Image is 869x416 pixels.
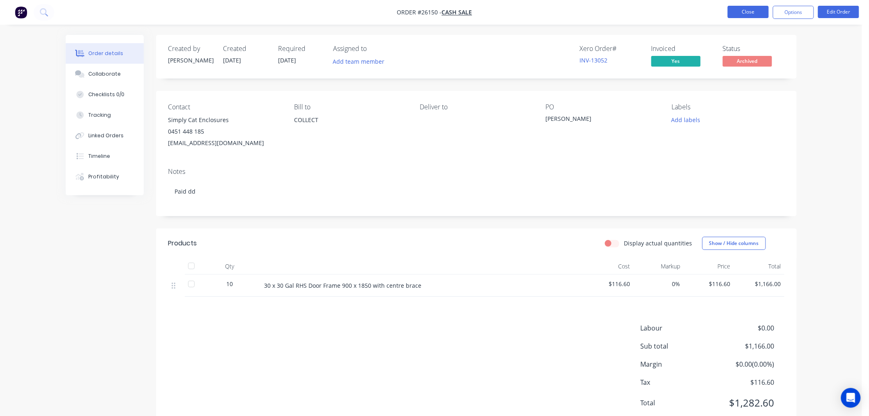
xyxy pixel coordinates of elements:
[580,56,608,64] a: INV-13052
[66,43,144,64] button: Order details
[168,137,281,149] div: [EMAIL_ADDRESS][DOMAIN_NAME]
[66,166,144,187] button: Profitability
[223,45,269,53] div: Created
[442,9,472,16] a: CASH SALE
[633,258,684,275] div: Markup
[294,103,407,111] div: Bill to
[278,56,297,64] span: [DATE]
[88,91,124,98] div: Checklists 0/0
[88,111,111,119] div: Tracking
[687,280,731,288] span: $116.60
[66,64,144,84] button: Collaborate
[227,280,233,288] span: 10
[583,258,634,275] div: Cost
[702,237,766,250] button: Show / Hide columns
[667,114,705,125] button: Add labels
[88,50,123,57] div: Order details
[278,45,324,53] div: Required
[168,238,197,248] div: Products
[294,114,407,126] div: COLLECT
[168,103,281,111] div: Contact
[546,103,658,111] div: PO
[264,282,422,289] span: 30 x 30 Gal RHS Door Frame 900 x 1850 with centre brace
[397,9,442,16] span: Order #26150 -
[223,56,241,64] span: [DATE]
[66,125,144,146] button: Linked Orders
[713,377,774,387] span: $116.60
[205,258,255,275] div: Qty
[88,173,119,180] div: Profitability
[333,56,389,67] button: Add team member
[88,132,124,139] div: Linked Orders
[88,70,121,78] div: Collaborate
[15,6,27,18] img: Factory
[168,45,214,53] div: Created by
[333,45,416,53] div: Assigned to
[580,45,641,53] div: Xero Order #
[728,6,769,18] button: Close
[713,359,774,369] span: $0.00 ( 0.00 %)
[684,258,734,275] div: Price
[671,103,784,111] div: Labels
[168,56,214,65] div: [PERSON_NAME]
[168,179,784,204] div: Paid dd
[624,239,692,247] label: Display actual quantities
[713,341,774,351] span: $1,166.00
[546,114,648,126] div: [PERSON_NAME]
[641,377,714,387] span: Tax
[713,323,774,333] span: $0.00
[637,280,680,288] span: 0%
[713,395,774,410] span: $1,282.60
[723,45,784,53] div: Status
[168,168,784,176] div: Notes
[66,146,144,166] button: Timeline
[168,114,281,126] div: Simply Cat Enclosures
[88,153,110,160] div: Timeline
[168,126,281,137] div: 0451 448 185
[641,398,714,408] span: Total
[641,323,714,333] span: Labour
[420,103,532,111] div: Deliver to
[641,341,714,351] span: Sub total
[66,84,144,105] button: Checklists 0/0
[773,6,814,19] button: Options
[651,45,713,53] div: Invoiced
[294,114,407,141] div: COLLECT
[818,6,859,18] button: Edit Order
[586,280,630,288] span: $116.60
[168,114,281,149] div: Simply Cat Enclosures0451 448 185[EMAIL_ADDRESS][DOMAIN_NAME]
[737,280,781,288] span: $1,166.00
[641,359,714,369] span: Margin
[66,105,144,125] button: Tracking
[841,388,861,408] div: Open Intercom Messenger
[723,56,772,66] span: Archived
[329,56,389,67] button: Add team member
[651,56,701,66] span: Yes
[734,258,784,275] div: Total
